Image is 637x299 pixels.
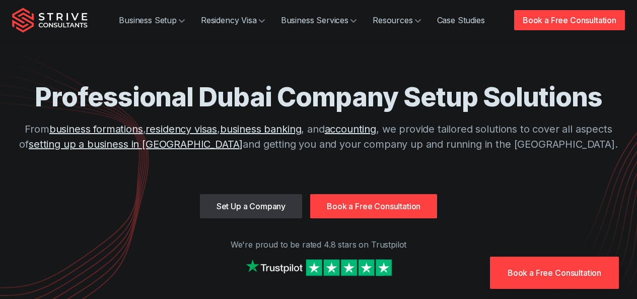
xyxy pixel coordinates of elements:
[429,10,493,30] a: Case Studies
[325,123,376,135] a: accounting
[200,194,302,218] a: Set Up a Company
[220,123,301,135] a: business banking
[12,238,625,251] p: We're proud to be rated 4.8 stars on Trustpilot
[49,123,143,135] a: business formations
[490,257,619,289] a: Book a Free Consultation
[111,10,193,30] a: Business Setup
[243,257,394,278] img: Strive on Trustpilot
[193,10,273,30] a: Residency Visa
[29,138,243,150] a: setting up a business in [GEOGRAPHIC_DATA]
[12,81,625,113] h1: Professional Dubai Company Setup Solutions
[310,194,437,218] a: Book a Free Consultation
[146,123,217,135] a: residency visas
[365,10,429,30] a: Resources
[12,8,88,33] img: Strive Consultants
[273,10,365,30] a: Business Services
[514,10,625,30] a: Book a Free Consultation
[12,122,625,152] p: From , , , and , we provide tailored solutions to cover all aspects of and getting you and your c...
